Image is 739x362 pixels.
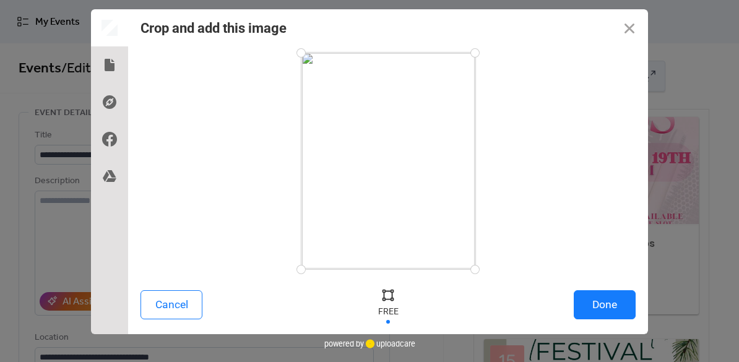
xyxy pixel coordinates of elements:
div: Crop and add this image [140,20,287,36]
div: Local Files [91,46,128,84]
div: Preview [91,9,128,46]
button: Cancel [140,290,202,319]
div: powered by [324,334,415,353]
a: uploadcare [364,339,415,348]
div: Facebook [91,121,128,158]
button: Close [611,9,648,46]
div: Google Drive [91,158,128,195]
button: Done [574,290,636,319]
div: Direct Link [91,84,128,121]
